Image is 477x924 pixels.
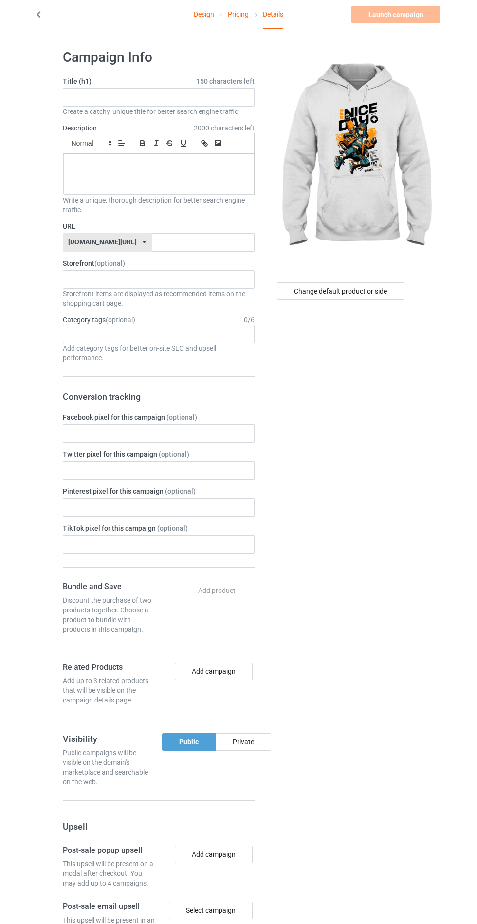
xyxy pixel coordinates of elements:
[63,663,155,673] h4: Related Products
[63,859,155,888] div: This upsell will be present on a modal after checkout. You may add up to 4 campaigns.
[159,450,189,458] span: (optional)
[228,0,249,28] a: Pricing
[63,107,255,116] div: Create a catchy, unique title for better search engine traffic.
[63,412,255,422] label: Facebook pixel for this campaign
[63,343,255,363] div: Add category tags for better on-site SEO and upsell performance.
[63,821,255,832] h3: Upsell
[196,76,255,86] span: 150 characters left
[63,523,255,533] label: TikTok pixel for this campaign
[63,259,255,268] label: Storefront
[63,595,155,634] div: Discount the purchase of two products together. Choose a product to bundle with products in this ...
[175,846,253,863] button: Add campaign
[63,486,255,496] label: Pinterest pixel for this campaign
[63,49,255,66] h1: Campaign Info
[244,315,255,325] div: 0 / 6
[63,124,97,132] label: Description
[63,289,255,308] div: Storefront items are displayed as recommended items on the shopping cart page.
[63,902,155,912] h4: Post-sale email upsell
[277,282,404,300] div: Change default product or side
[216,733,271,751] div: Private
[166,413,197,421] span: (optional)
[263,0,283,29] div: Details
[175,663,253,680] button: Add campaign
[94,259,125,267] span: (optional)
[63,391,255,402] h3: Conversion tracking
[63,582,155,592] h4: Bundle and Save
[63,315,135,325] label: Category tags
[63,195,255,215] div: Write a unique, thorough description for better search engine traffic.
[194,123,255,133] span: 2000 characters left
[63,846,155,856] h4: Post-sale popup upsell
[162,733,216,751] div: Public
[68,239,137,245] div: [DOMAIN_NAME][URL]
[169,902,253,919] div: Select campaign
[157,524,188,532] span: (optional)
[63,449,255,459] label: Twitter pixel for this campaign
[63,733,155,744] h3: Visibility
[63,222,255,231] label: URL
[63,76,255,86] label: Title (h1)
[63,748,155,787] div: Public campaigns will be visible on the domain's marketplace and searchable on the web.
[194,0,214,28] a: Design
[106,316,135,324] span: (optional)
[63,676,155,705] div: Add up to 3 related products that will be visible on the campaign details page
[165,487,196,495] span: (optional)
